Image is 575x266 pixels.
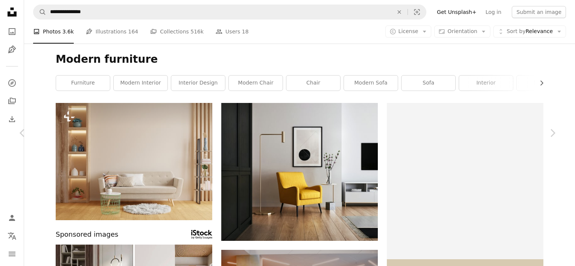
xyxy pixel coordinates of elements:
[535,76,543,91] button: scroll list to the right
[190,27,204,36] span: 516k
[507,28,525,34] span: Sort by
[242,27,249,36] span: 18
[33,5,426,20] form: Find visuals sitewide
[447,28,477,34] span: Orientation
[432,6,481,18] a: Get Unsplash+
[5,94,20,109] a: Collections
[408,5,426,19] button: Visual search
[286,76,340,91] a: chair
[216,20,249,44] a: Users 18
[5,228,20,243] button: Language
[56,53,543,66] h1: Modern furniture
[399,28,418,34] span: License
[5,76,20,91] a: Explore
[33,5,46,19] button: Search Unsplash
[493,26,566,38] button: Sort byRelevance
[402,76,455,91] a: sofa
[221,103,378,241] img: brown wooden framed yellow padded chair
[114,76,167,91] a: modern interior
[171,76,225,91] a: interior design
[5,246,20,261] button: Menu
[434,26,490,38] button: Orientation
[229,76,283,91] a: modern chair
[5,42,20,57] a: Illustrations
[56,229,118,240] span: Sponsored images
[86,20,138,44] a: Illustrations 164
[391,5,408,19] button: Clear
[512,6,566,18] button: Submit an image
[517,76,570,91] a: modern
[56,103,212,220] img: Mockup living room interior with sofa on empty cream color wall background.3D rendering
[150,20,204,44] a: Collections 516k
[5,24,20,39] a: Photos
[56,76,110,91] a: furniture
[385,26,432,38] button: License
[344,76,398,91] a: modern sofa
[530,97,575,169] a: Next
[459,76,513,91] a: interior
[507,28,553,35] span: Relevance
[481,6,506,18] a: Log in
[221,168,378,175] a: brown wooden framed yellow padded chair
[56,158,212,165] a: Mockup living room interior with sofa on empty cream color wall background.3D rendering
[128,27,138,36] span: 164
[5,210,20,225] a: Log in / Sign up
